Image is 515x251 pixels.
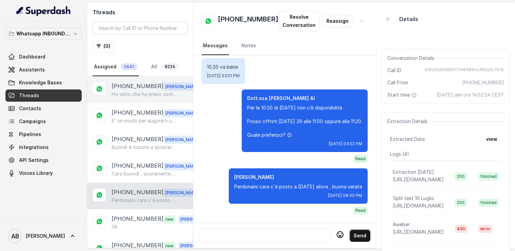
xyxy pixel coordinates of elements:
[178,242,216,250] span: [PERSON_NAME]
[437,91,504,98] span: [DATE] alle ore 14:52:24 CEST
[247,95,362,102] p: Dott.ssa [PERSON_NAME] AI
[26,233,65,239] span: [PERSON_NAME]
[19,170,53,177] span: Voices Library
[5,51,82,63] a: Dashboard
[393,169,434,175] p: Extraction [DATE]
[353,206,368,215] span: Read
[19,118,46,125] span: Campaigns
[150,58,180,76] a: All8234
[278,11,320,31] button: Resolve Conversation
[353,155,368,163] span: Read
[120,63,138,70] span: 2441
[163,83,202,91] span: [PERSON_NAME]
[240,37,257,55] a: Notes
[93,8,188,16] h2: Threads
[393,177,444,182] span: [URL][DOMAIN_NAME]
[112,170,177,177] p: Cara buondì , sicuramente , puoi controllare nei registri di whats app o nelle chiamate perse ..
[5,77,82,89] a: Knowledge Bases
[5,227,82,246] a: [PERSON_NAME]
[393,203,444,208] span: [URL][DOMAIN_NAME]
[19,66,45,73] span: Assistants
[5,154,82,166] a: API Settings
[163,215,176,223] span: new
[234,174,362,181] p: [PERSON_NAME]
[5,128,82,140] a: Pipelines
[112,117,177,124] p: E' un modo per augurarti una buona chiamata 🌺
[393,221,410,228] p: Aweber
[112,197,177,204] p: Perdonami cara c'è posto a [DATE] allora , buona serata
[207,73,240,79] span: [DATE] 03:51 PM
[247,104,362,138] p: Per le 10:20 di [DATE] non c’è disponibilità. Posso offrirti [DATE] 29 alle 11:00 oppure alle 11:...
[5,167,82,179] a: Voices Library
[455,225,467,233] span: 400
[163,242,176,250] span: new
[455,199,467,207] span: 200
[163,109,202,117] span: [PERSON_NAME]
[19,79,62,86] span: Knowledge Bases
[393,229,444,235] span: [URL][DOMAIN_NAME]
[387,67,401,74] span: Call ID
[11,233,19,240] text: AB
[5,115,82,128] a: Campaigns
[19,144,49,151] span: Integrations
[202,37,229,55] a: Messages
[390,151,501,157] p: Logs ( 4 )
[478,225,493,233] span: error
[16,5,71,16] img: light.svg
[19,92,39,99] span: Threads
[387,91,418,98] span: Start time
[482,133,501,145] button: view
[16,30,71,38] p: Whatsapp INBOUND Workspace
[455,172,467,181] span: 200
[163,162,202,170] span: [PERSON_NAME]
[399,15,418,23] p: Details
[112,162,163,170] p: [PHONE_NUMBER]
[93,58,188,76] nav: Tabs
[161,63,179,70] span: 8234
[5,102,82,115] a: Contacts
[387,79,408,86] span: Call From
[5,89,82,102] a: Threads
[19,131,41,138] span: Pipelines
[5,141,82,153] a: Integrations
[390,136,425,143] span: Extracted Data
[112,215,163,223] p: [PHONE_NUMBER]
[393,195,434,202] p: Split test 10 Luglio
[163,189,202,197] span: [PERSON_NAME]
[202,37,368,55] nav: Tabs
[424,67,504,74] span: d3fa12d63050f77e9989cc450a3c7b1b
[322,15,353,27] button: Reassign
[163,136,202,144] span: [PERSON_NAME]
[93,40,114,52] button: (0)
[234,183,362,190] p: Perdonami cara c'è posto a [DATE] allora , buona serata
[112,144,177,151] p: Buondì è riuscita a spostare l'appuntamento ?
[329,141,362,147] span: [DATE] 03:52 PM
[478,199,499,207] span: finished
[112,188,163,197] p: [PHONE_NUMBER]
[112,223,118,230] p: Ok
[178,215,216,223] span: [PERSON_NAME]
[19,53,45,60] span: Dashboard
[207,64,240,70] p: 10.20 va bene
[218,14,278,28] h2: [PHONE_NUMBER]
[112,91,177,98] p: Ho visto che ha preso contatto con la mia assistente Asia , le auguro una buona giornata
[5,64,82,76] a: Assistants
[19,105,41,112] span: Contacts
[112,108,163,117] p: [PHONE_NUMBER]
[112,82,163,91] p: [PHONE_NUMBER]
[5,28,82,40] button: Whatsapp INBOUND Workspace
[387,118,430,125] span: Extraction Details
[462,79,504,86] span: [PHONE_NUMBER]
[112,135,163,144] p: [PHONE_NUMBER]
[387,55,437,62] span: Conversation Details
[93,58,139,76] a: Assigned2441
[112,241,163,250] p: [PHONE_NUMBER]
[19,157,49,164] span: API Settings
[478,172,499,181] span: finished
[93,22,188,35] input: Search by Call ID or Phone Number
[328,193,362,198] span: [DATE] 08:40 PM
[350,230,370,242] button: Send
